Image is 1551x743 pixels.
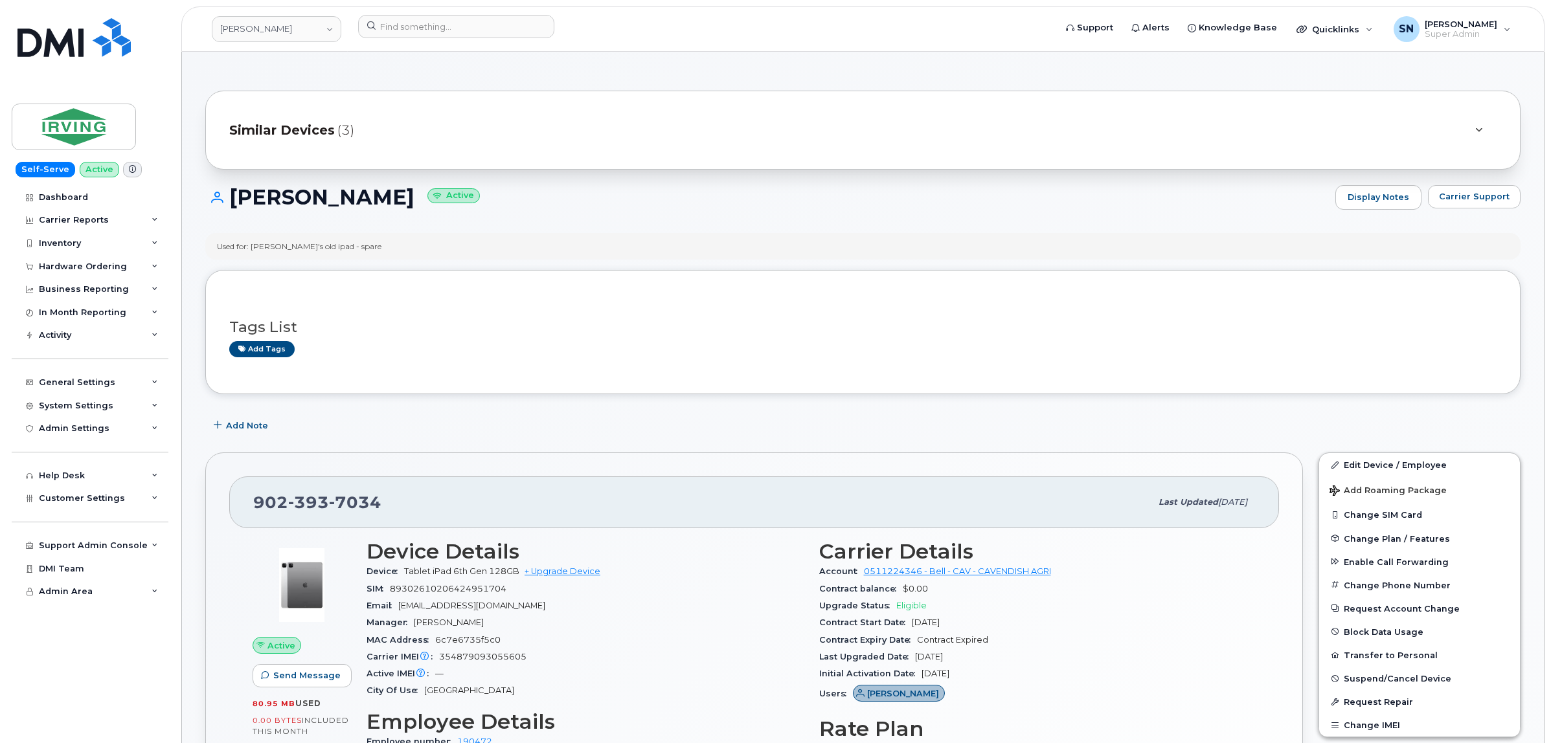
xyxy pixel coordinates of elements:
[1319,453,1520,476] a: Edit Device / Employee
[917,635,988,645] span: Contract Expired
[867,687,939,700] span: [PERSON_NAME]
[1319,643,1520,667] button: Transfer to Personal
[398,601,545,610] span: [EMAIL_ADDRESS][DOMAIN_NAME]
[1319,476,1520,503] button: Add Roaming Package
[263,546,341,624] img: image20231002-3703462-1k0mm78.jpeg
[295,698,321,708] span: used
[253,699,295,708] span: 80.95 MB
[525,566,600,576] a: + Upgrade Device
[1428,185,1521,208] button: Carrier Support
[819,617,912,627] span: Contract Start Date
[267,639,295,652] span: Active
[1344,557,1449,566] span: Enable Call Forwarding
[922,669,949,678] span: [DATE]
[229,319,1497,335] h3: Tags List
[819,540,1256,563] h3: Carrier Details
[1344,674,1451,683] span: Suspend/Cancel Device
[1319,667,1520,690] button: Suspend/Cancel Device
[903,584,928,593] span: $0.00
[819,566,864,576] span: Account
[1159,497,1218,507] span: Last updated
[367,710,804,733] h3: Employee Details
[819,584,903,593] span: Contract balance
[819,652,915,661] span: Last Upgraded Date
[217,241,381,252] div: Used for: [PERSON_NAME]'s old ipad - spare
[1319,597,1520,620] button: Request Account Change
[1319,690,1520,713] button: Request Repair
[915,652,943,661] span: [DATE]
[253,716,302,725] span: 0.00 Bytes
[226,419,268,432] span: Add Note
[1319,573,1520,597] button: Change Phone Number
[864,566,1051,576] a: 0511224346 - Bell - CAV - CAVENDISH AGRI
[229,341,295,357] a: Add tags
[367,617,414,627] span: Manager
[819,717,1256,740] h3: Rate Plan
[367,584,390,593] span: SIM
[1319,620,1520,643] button: Block Data Usage
[1344,533,1450,543] span: Change Plan / Features
[367,685,424,695] span: City Of Use
[329,493,381,512] span: 7034
[439,652,526,661] span: 354879093055605
[1218,497,1247,507] span: [DATE]
[273,669,341,682] span: Send Message
[1319,503,1520,526] button: Change SIM Card
[205,186,1329,208] h1: [PERSON_NAME]
[435,635,501,645] span: 6c7e6735f5c0
[1319,550,1520,573] button: Enable Call Forwarding
[367,635,435,645] span: MAC Address
[367,669,435,678] span: Active IMEI
[1439,190,1510,203] span: Carrier Support
[253,493,381,512] span: 902
[253,664,352,687] button: Send Message
[367,540,804,563] h3: Device Details
[253,715,349,737] span: included this month
[414,617,484,627] span: [PERSON_NAME]
[367,652,439,661] span: Carrier IMEI
[337,121,354,140] span: (3)
[367,566,404,576] span: Device
[390,584,506,593] span: 89302610206424951704
[424,685,514,695] span: [GEOGRAPHIC_DATA]
[427,188,480,203] small: Active
[1330,485,1447,498] span: Add Roaming Package
[1319,527,1520,550] button: Change Plan / Features
[435,669,444,678] span: —
[819,689,853,698] span: Users
[819,601,896,610] span: Upgrade Status
[1335,185,1421,210] a: Display Notes
[1319,713,1520,737] button: Change IMEI
[367,601,398,610] span: Email
[819,635,917,645] span: Contract Expiry Date
[853,689,945,698] a: [PERSON_NAME]
[404,566,519,576] span: Tablet iPad 6th Gen 128GB
[819,669,922,678] span: Initial Activation Date
[288,493,329,512] span: 393
[229,121,335,140] span: Similar Devices
[896,601,927,610] span: Eligible
[205,414,279,437] button: Add Note
[912,617,940,627] span: [DATE]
